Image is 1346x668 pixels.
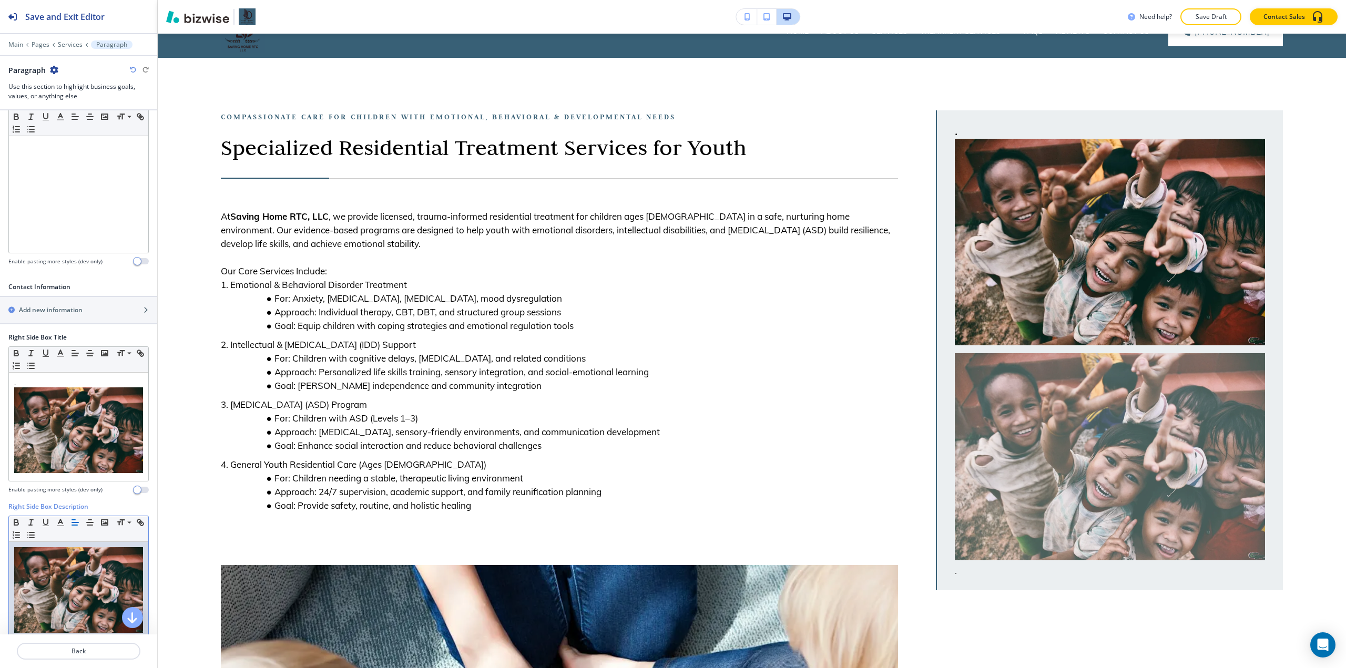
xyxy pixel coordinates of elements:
[234,365,898,379] li: Approach: Personalized life skills training, sensory integration, and social-emotional learning
[91,40,132,49] button: Paragraph
[8,282,157,292] h2: Contact Information
[8,486,103,494] h4: Enable pasting more styles (dev only)
[239,8,256,25] img: Your Logo
[234,379,898,393] li: Goal: [PERSON_NAME] independence and community integration
[955,353,1265,560] img: aec709f07fdf871edcc8b00815ef5a1c.webp
[1180,8,1241,25] button: Save Draft
[221,133,898,161] p: Specialized Residential Treatment Services for Youth
[1194,12,1228,22] p: Save Draft
[8,65,46,76] h2: Paragraph
[234,499,898,512] li: Goal: Provide safety, routine, and holistic healing
[8,41,23,48] button: Main
[17,643,140,660] button: Back
[221,338,898,352] p: 2. Intellectual & [MEDICAL_DATA] (IDD) Support
[221,398,898,412] p: 3. [MEDICAL_DATA] (ASD) Program
[234,485,898,499] li: Approach: 24/7 supervision, academic support, and family reunification planning
[96,41,127,48] p: Paragraph
[955,139,1265,345] img: aec709f07fdf871edcc8b00815ef5a1c.webp
[14,547,143,633] img: aec709f07fdf871edcc8b00815ef5a1c.webp
[32,41,49,48] button: Pages
[221,278,898,292] p: 1. Emotional & Behavioral Disorder Treatment
[221,264,898,278] p: Our Core Services Include:
[25,11,105,23] h2: Save and Exit Editor
[166,11,229,23] img: Bizwise Logo
[234,471,898,485] li: For: Children needing a stable, therapeutic living environment
[234,319,898,333] li: Goal: Equip children with coping strategies and emotional regulation tools
[234,305,898,319] li: Approach: Individual therapy, CBT, DBT, and structured group sessions
[234,352,898,365] li: For: Children with cognitive delays, [MEDICAL_DATA], and related conditions
[234,412,898,425] li: For: Children with ASD (Levels 1–3)
[234,292,898,305] li: For: Anxiety, [MEDICAL_DATA], [MEDICAL_DATA], mood dysregulation
[8,82,149,101] h3: Use this section to highlight business goals, values, or anything else
[14,378,143,476] p: .
[234,439,898,453] li: Goal: Enhance social interaction and reduce behavioral challenges
[234,425,898,439] li: Approach: [MEDICAL_DATA], sensory-friendly environments, and communication development
[230,211,329,222] strong: Saving Home RTC, LLC
[19,305,83,315] h2: Add new information
[8,258,103,265] h4: Enable pasting more styles (dev only)
[1263,12,1305,22] p: Contact Sales
[1250,8,1338,25] button: Contact Sales
[58,41,83,48] button: Services
[1139,12,1172,22] h3: Need help?
[955,353,1265,577] p: .
[14,547,143,645] p: .
[18,646,139,656] p: Back
[1310,632,1335,657] div: Open Intercom Messenger
[14,387,143,473] img: aec709f07fdf871edcc8b00815ef5a1c.webp
[221,458,898,471] p: 4. General Youth Residential Care (Ages [DEMOGRAPHIC_DATA])
[221,110,898,123] p: Compassionate Care for Children with Emotional, Behavioral & Developmental Needs
[8,333,67,342] h2: Right Side Box Title
[8,502,88,511] h2: Right Side Box Description
[221,210,898,251] p: At , we provide licensed, trauma-informed residential treatment for children ages [DEMOGRAPHIC_DA...
[955,123,1265,349] p: .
